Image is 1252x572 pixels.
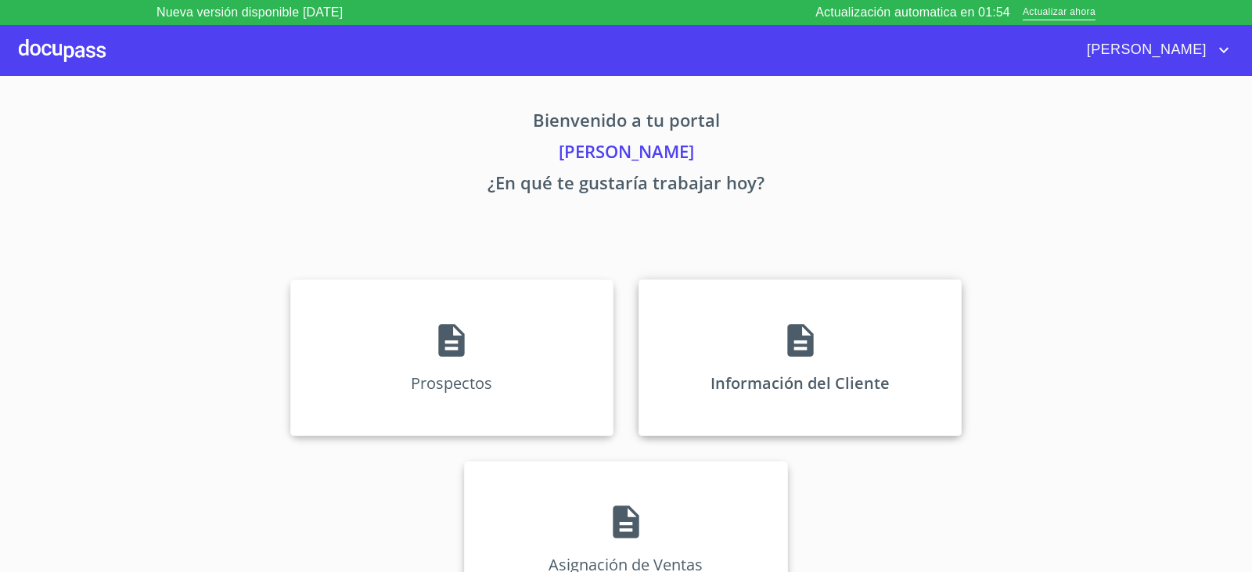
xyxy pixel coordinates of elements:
p: ¿En qué te gustaría trabajar hoy? [144,170,1108,201]
button: account of current user [1075,38,1233,63]
p: Prospectos [411,372,492,394]
span: Actualizar ahora [1023,5,1095,21]
p: Información del Cliente [711,372,890,394]
p: Nueva versión disponible [DATE] [156,3,343,22]
p: Bienvenido a tu portal [144,107,1108,139]
p: Actualización automatica en 01:54 [815,3,1010,22]
p: [PERSON_NAME] [144,139,1108,170]
span: [PERSON_NAME] [1075,38,1214,63]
